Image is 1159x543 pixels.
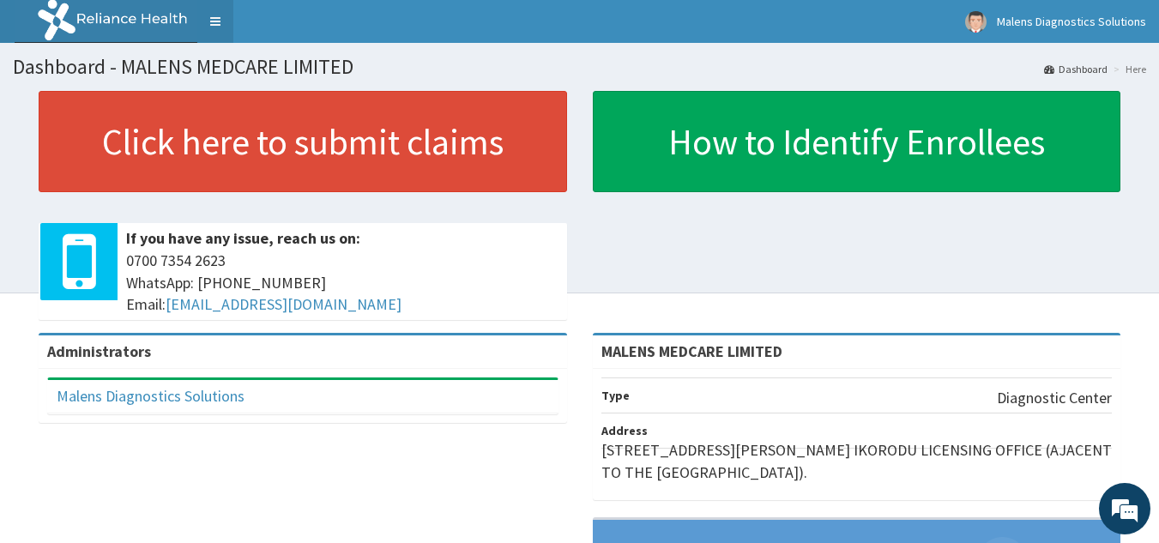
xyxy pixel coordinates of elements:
[997,14,1146,29] span: Malens Diagnostics Solutions
[593,91,1121,192] a: How to Identify Enrollees
[997,387,1112,409] p: Diagnostic Center
[100,162,237,335] span: We're online!
[47,341,151,361] b: Administrators
[57,386,244,406] a: Malens Diagnostics Solutions
[601,423,648,438] b: Address
[1109,62,1146,76] li: Here
[601,341,782,361] strong: MALENS MEDCARE LIMITED
[126,228,360,248] b: If you have any issue, reach us on:
[166,294,401,314] a: [EMAIL_ADDRESS][DOMAIN_NAME]
[281,9,323,50] div: Minimize live chat window
[1044,62,1108,76] a: Dashboard
[32,86,69,129] img: d_794563401_company_1708531726252_794563401
[9,361,327,421] textarea: Type your message and hit 'Enter'
[126,250,558,316] span: 0700 7354 2623 WhatsApp: [PHONE_NUMBER] Email:
[89,96,288,118] div: Chat with us now
[13,56,1146,78] h1: Dashboard - MALENS MEDCARE LIMITED
[601,439,1113,483] p: [STREET_ADDRESS][PERSON_NAME] IKORODU LICENSING OFFICE (AJACENT TO THE [GEOGRAPHIC_DATA]).
[39,91,567,192] a: Click here to submit claims
[965,11,987,33] img: User Image
[601,388,630,403] b: Type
